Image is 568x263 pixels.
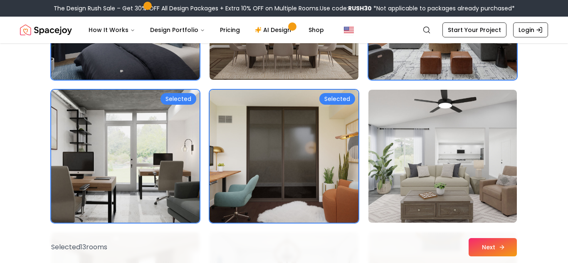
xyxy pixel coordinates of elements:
img: Room room-33 [368,90,517,223]
div: Selected [319,93,355,105]
button: Next [469,238,517,256]
a: Shop [302,22,331,38]
a: Pricing [213,22,247,38]
img: Room room-31 [51,90,200,223]
nav: Main [82,22,331,38]
div: Selected [161,93,196,105]
nav: Global [20,17,548,43]
a: AI Design [248,22,300,38]
a: Spacejoy [20,22,72,38]
span: Use code: [320,4,372,12]
a: Start Your Project [442,22,506,37]
p: Selected 13 room s [51,242,107,252]
button: How It Works [82,22,142,38]
a: Login [513,22,548,37]
img: United States [344,25,354,35]
b: RUSH30 [348,4,372,12]
img: Room room-32 [210,90,358,223]
button: Design Portfolio [143,22,212,38]
img: Spacejoy Logo [20,22,72,38]
div: The Design Rush Sale – Get 30% OFF All Design Packages + Extra 10% OFF on Multiple Rooms. [54,4,515,12]
span: *Not applicable to packages already purchased* [372,4,515,12]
